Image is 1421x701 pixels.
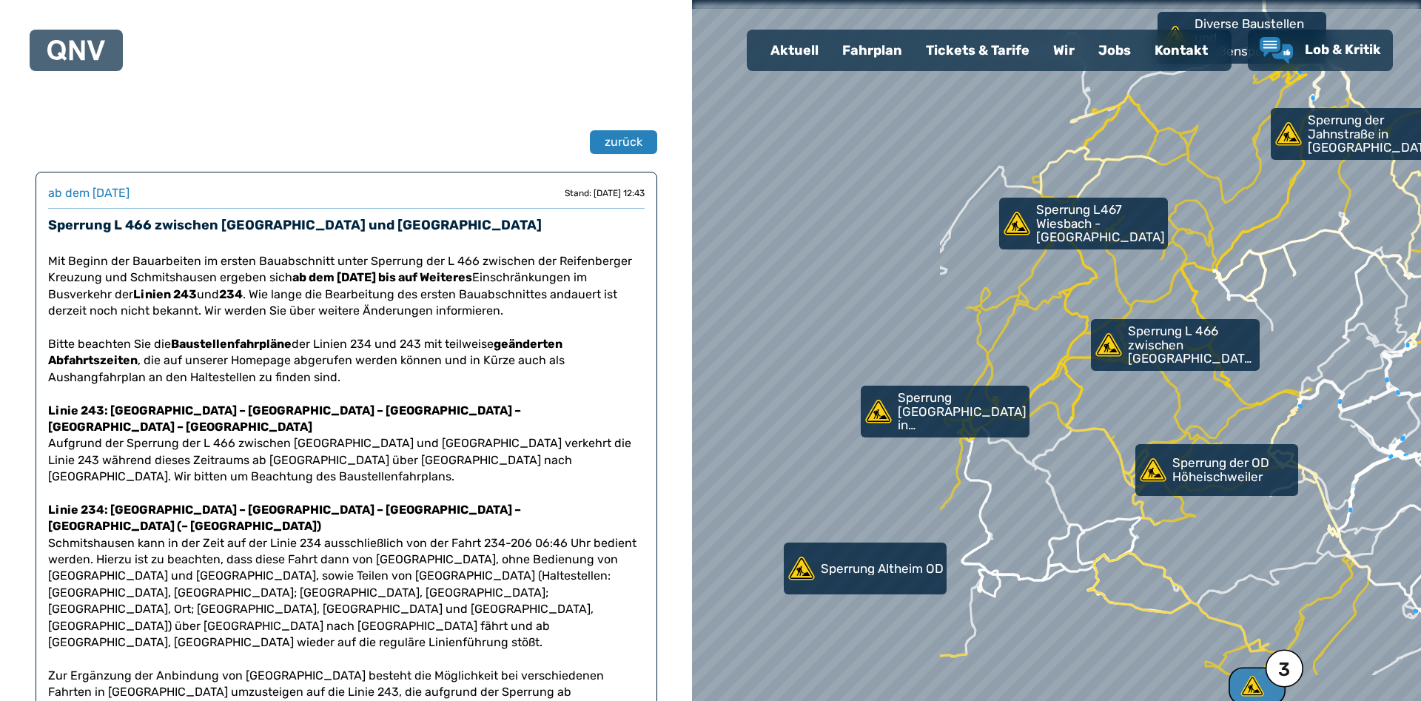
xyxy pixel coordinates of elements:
[759,31,830,70] a: Aktuell
[1143,31,1220,70] a: Kontakt
[48,253,645,320] p: Mit Beginn der Bauarbeiten im ersten Bauabschnitt unter Sperrung der L 466 zwischen der Reifenber...
[47,40,105,61] img: QNV Logo
[1260,37,1381,64] a: Lob & Kritik
[48,503,521,533] strong: Linie 234: [GEOGRAPHIC_DATA] – [GEOGRAPHIC_DATA] – [GEOGRAPHIC_DATA] – [GEOGRAPHIC_DATA] (– [GEOG...
[1239,674,1273,698] div: 3
[48,403,521,434] strong: Linie 243: [GEOGRAPHIC_DATA] – [GEOGRAPHIC_DATA] – [GEOGRAPHIC_DATA] – [GEOGRAPHIC_DATA] – [GEOGR...
[1158,12,1320,64] div: Diverse Baustellen und Straßensperrungen in [GEOGRAPHIC_DATA]
[1158,12,1326,64] a: Diverse Baustellen und Straßensperrungen in [GEOGRAPHIC_DATA]
[861,386,1024,437] div: Sperrung [GEOGRAPHIC_DATA] in [GEOGRAPHIC_DATA]
[48,386,645,485] p: Aufgrund der Sperrung der L 466 zwischen [GEOGRAPHIC_DATA] und [GEOGRAPHIC_DATA] verkehrt die Lin...
[1041,31,1086,70] a: Wir
[1128,324,1257,366] p: Sperrung L 466 zwischen [GEOGRAPHIC_DATA] und [GEOGRAPHIC_DATA]
[999,198,1162,249] div: Sperrung L467 Wiesbach - [GEOGRAPHIC_DATA]
[1278,660,1290,680] div: 3
[219,287,243,301] strong: 234
[47,36,105,65] a: QNV Logo
[914,31,1041,70] a: Tickets & Tarife
[1091,319,1260,371] a: Sperrung L 466 zwischen [GEOGRAPHIC_DATA] und [GEOGRAPHIC_DATA]
[605,133,642,151] span: zurück
[1086,31,1143,70] a: Jobs
[861,386,1029,437] a: Sperrung [GEOGRAPHIC_DATA] in [GEOGRAPHIC_DATA]
[999,198,1168,249] a: Sperrung L467 Wiesbach - [GEOGRAPHIC_DATA]
[133,287,197,301] strong: Linien 243
[1172,456,1295,483] p: Sperrung der OD Höheischweiler
[590,130,657,154] button: zurück
[898,391,1027,432] p: Sperrung [GEOGRAPHIC_DATA] in [GEOGRAPHIC_DATA]
[565,187,645,199] div: Stand: [DATE] 12:43
[48,215,645,235] h3: Sperrung L 466 zwischen [GEOGRAPHIC_DATA] und [GEOGRAPHIC_DATA]
[48,320,645,386] p: Bitte beachten Sie die der Linien 234 und 243 mit teilweise , die auf unserer Homepage abgerufen ...
[292,270,472,284] strong: ab dem [DATE] bis auf Weiteres
[48,184,130,202] div: ab dem [DATE]
[1036,203,1165,244] p: Sperrung L467 Wiesbach - [GEOGRAPHIC_DATA]
[171,337,292,351] strong: Baustellenfahrpläne
[784,543,947,594] a: Sperrung Altheim OD
[48,485,645,651] p: Schmitshausen kann in der Zeit auf der Linie 234 ausschließlich von der Fahrt 234-206 06:46 Uhr b...
[1195,17,1323,58] p: Diverse Baustellen und Straßensperrungen in [GEOGRAPHIC_DATA]
[1305,41,1381,58] span: Lob & Kritik
[1091,319,1254,371] div: Sperrung L 466 zwischen [GEOGRAPHIC_DATA] und [GEOGRAPHIC_DATA]
[830,31,914,70] a: Fahrplan
[1135,444,1298,496] a: Sperrung der OD Höheischweiler
[821,562,944,576] p: Sperrung Altheim OD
